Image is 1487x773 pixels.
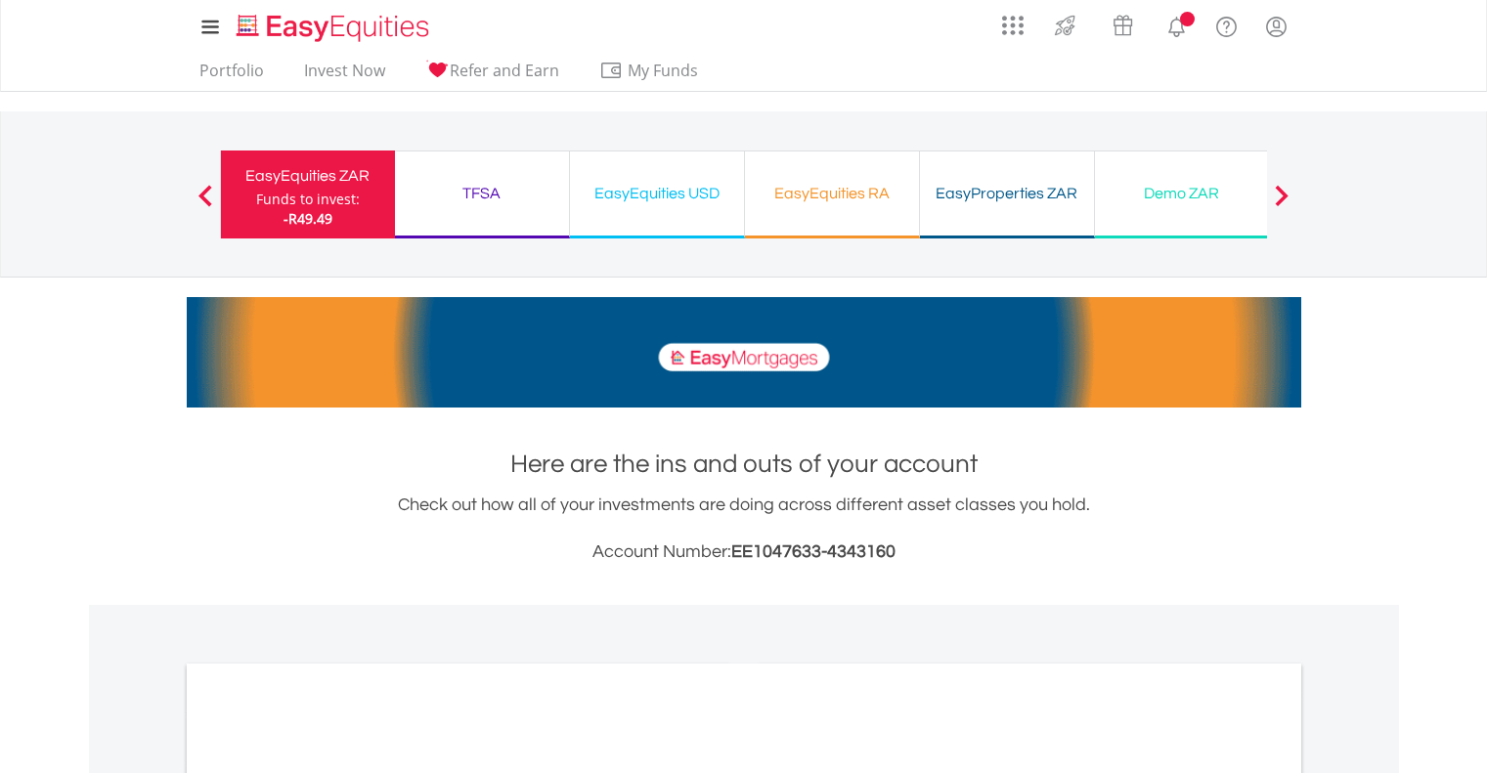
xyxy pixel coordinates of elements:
div: EasyEquities ZAR [233,162,383,190]
div: EasyEquities RA [757,180,907,207]
div: TFSA [407,180,557,207]
a: Home page [229,5,437,44]
div: Funds to invest: [256,190,360,209]
img: grid-menu-icon.svg [1002,15,1024,36]
img: thrive-v2.svg [1049,10,1081,41]
img: EasyMortage Promotion Banner [187,297,1301,408]
a: AppsGrid [989,5,1036,36]
div: Check out how all of your investments are doing across different asset classes you hold. [187,492,1301,566]
div: EasyProperties ZAR [932,180,1082,207]
img: EasyEquities_Logo.png [233,12,437,44]
span: Refer and Earn [450,60,559,81]
span: EE1047633-4343160 [731,542,896,561]
a: Portfolio [192,61,272,91]
a: Refer and Earn [417,61,567,91]
h1: Here are the ins and outs of your account [187,447,1301,482]
div: Demo ZAR [1107,180,1257,207]
a: Vouchers [1094,5,1152,41]
a: My Profile [1251,5,1301,48]
a: FAQ's and Support [1202,5,1251,44]
button: Next [1262,194,1301,214]
button: Previous [186,194,225,214]
span: -R49.49 [284,209,332,228]
a: Notifications [1152,5,1202,44]
a: Invest Now [296,61,393,91]
img: vouchers-v2.svg [1107,10,1139,41]
div: EasyEquities USD [582,180,732,207]
span: My Funds [599,58,727,83]
h3: Account Number: [187,538,1301,566]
